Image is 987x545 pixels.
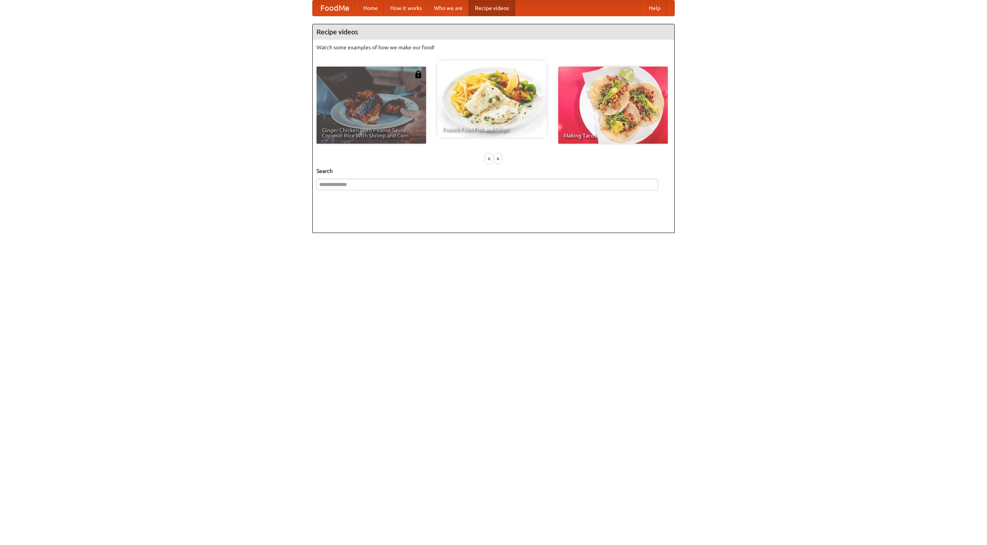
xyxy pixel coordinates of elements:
a: Making Tacos [558,67,668,144]
a: Recipe videos [469,0,515,16]
a: Help [643,0,667,16]
a: Who we are [428,0,469,16]
div: « [485,154,492,163]
a: Home [357,0,384,16]
a: FoodMe [313,0,357,16]
a: French Fries Fish and Chips [437,60,547,138]
span: Making Tacos [564,133,662,138]
span: French Fries Fish and Chips [443,127,541,132]
img: 483408.png [414,70,422,78]
div: » [495,154,502,163]
h5: Search [317,167,670,175]
a: How it works [384,0,428,16]
p: Watch some examples of how we make our food! [317,44,670,51]
h4: Recipe videos [313,24,674,40]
